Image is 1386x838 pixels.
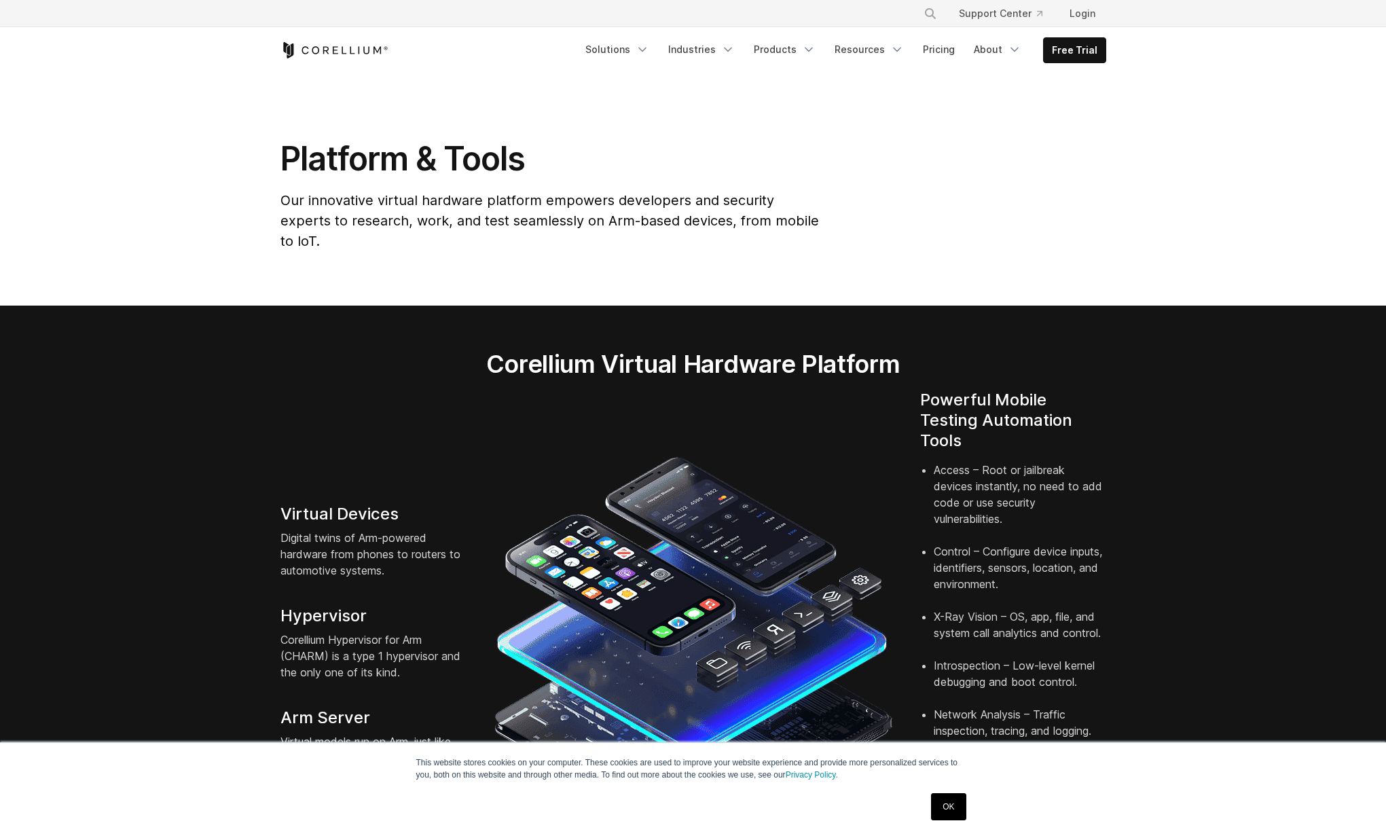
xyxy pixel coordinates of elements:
[934,657,1106,706] li: Introspection – Low-level kernel debugging and boot control.
[416,757,970,781] p: This website stores cookies on your computer. These cookies are used to improve your website expe...
[660,37,743,62] a: Industries
[577,37,1106,63] div: Navigation Menu
[422,349,964,379] h2: Corellium Virtual Hardware Platform
[746,37,824,62] a: Products
[280,530,467,579] p: Digital twins of Arm-powered hardware from phones to routers to automotive systems.
[966,37,1029,62] a: About
[907,1,1106,26] div: Navigation Menu
[934,543,1106,608] li: Control – Configure device inputs, identifiers, sensors, location, and environment.
[280,733,467,799] p: Virtual models run on Arm, just like their physical counterparts, combining native fidelity with ...
[915,37,963,62] a: Pricing
[948,1,1053,26] a: Support Center
[826,37,912,62] a: Resources
[280,504,467,524] h4: Virtual Devices
[577,37,657,62] a: Solutions
[786,770,838,780] a: Privacy Policy.
[280,42,388,58] a: Corellium Home
[918,1,943,26] button: Search
[931,793,966,820] a: OK
[280,192,819,249] span: Our innovative virtual hardware platform empowers developers and security experts to research, wo...
[1044,38,1106,62] a: Free Trial
[920,390,1106,451] h4: Powerful Mobile Testing Automation Tools
[934,608,1106,657] li: X-Ray Vision – OS, app, file, and system call analytics and control.
[280,632,467,680] p: Corellium Hypervisor for Arm (CHARM) is a type 1 hypervisor and the only one of its kind.
[934,462,1106,543] li: Access – Root or jailbreak devices instantly, no need to add code or use security vulnerabilities.
[934,706,1106,755] li: Network Analysis – Traffic inspection, tracing, and logging.
[280,139,822,179] h1: Platform & Tools
[280,606,467,626] h4: Hypervisor
[1059,1,1106,26] a: Login
[280,708,467,728] h4: Arm Server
